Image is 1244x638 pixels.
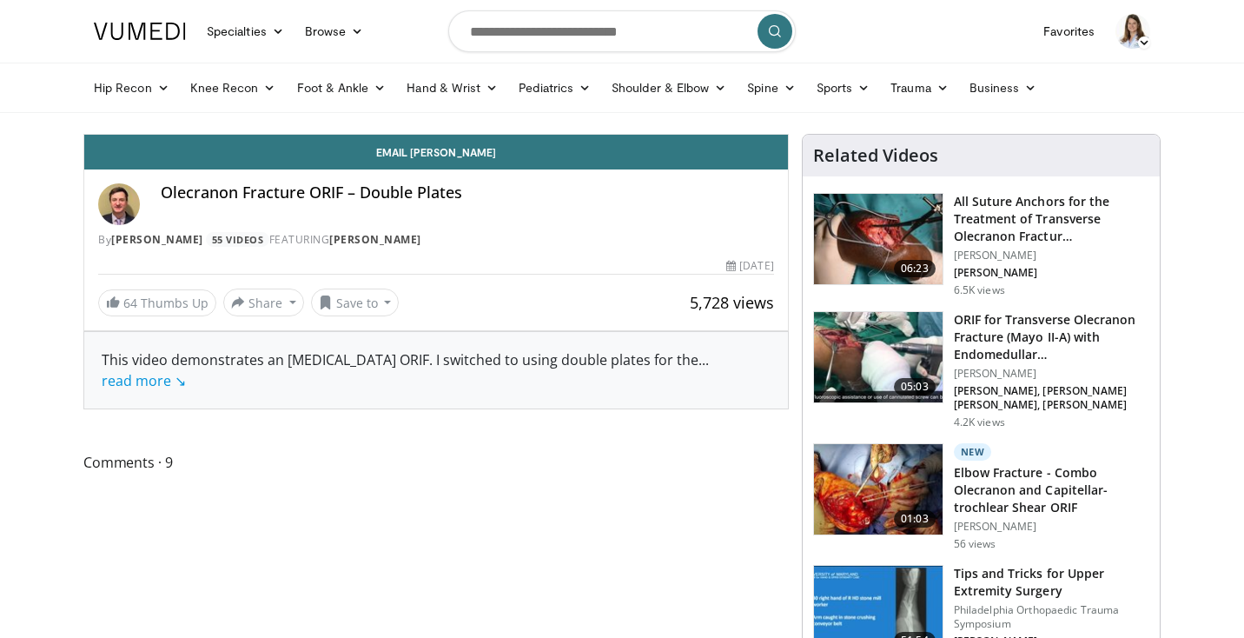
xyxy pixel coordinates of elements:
p: Philadelphia Orthopaedic Trauma Symposium [954,603,1149,631]
p: [PERSON_NAME] [954,520,1149,534]
a: Email [PERSON_NAME] [84,135,788,169]
span: 05:03 [894,378,936,395]
a: Pediatrics [508,70,601,105]
input: Search topics, interventions [448,10,796,52]
a: Foot & Ankle [287,70,397,105]
img: Avatar [1115,14,1150,49]
img: Avatar [98,183,140,225]
p: [PERSON_NAME] [954,249,1149,263]
button: Share [223,289,304,316]
span: 01:03 [894,510,936,528]
div: By FEATURING [98,232,774,248]
button: Save to [311,289,400,316]
h3: Tips and Tricks for Upper Extremity Surgery [954,565,1149,600]
a: Business [959,70,1048,105]
a: Browse [294,14,374,49]
a: Hand & Wrist [396,70,508,105]
a: 06:23 All Suture Anchors for the Treatment of Transverse Olecranon Fractur… [PERSON_NAME] [PERSON... [813,193,1149,297]
img: cc1bf5b1-72a9-4553-b12b-3327b0593829.150x105_q85_crop-smart_upscale.jpg [814,444,943,535]
a: read more ↘ [102,371,186,390]
a: Favorites [1033,14,1105,49]
span: Comments 9 [83,451,789,474]
a: 55 Videos [206,232,269,247]
p: New [954,443,992,461]
img: VuMedi Logo [94,23,186,40]
a: [PERSON_NAME] [111,232,203,247]
p: [PERSON_NAME] [954,266,1149,280]
a: Spine [737,70,805,105]
h3: All Suture Anchors for the Treatment of Transverse Olecranon Fractur… [954,193,1149,245]
h3: Elbow Fracture - Combo Olecranon and Capitellar-trochlear Shear ORIF [954,464,1149,516]
a: Knee Recon [180,70,287,105]
a: [PERSON_NAME] [329,232,421,247]
h4: Related Videos [813,145,938,166]
a: 64 Thumbs Up [98,289,216,316]
p: [PERSON_NAME], [PERSON_NAME] [PERSON_NAME], [PERSON_NAME] [954,384,1149,412]
span: 64 [123,295,137,311]
p: 6.5K views [954,283,1005,297]
div: This video demonstrates an [MEDICAL_DATA] ORIF. I switched to using double plates for the [102,349,771,391]
span: 5,728 views [690,292,774,313]
a: Shoulder & Elbow [601,70,737,105]
img: 65446f44-e4e3-4655-91fc-e6391fb79db2.150x105_q85_crop-smart_upscale.jpg [814,194,943,284]
img: cdf1c8a3-b102-40a4-941c-28a7dedfad48.150x105_q85_crop-smart_upscale.jpg [814,312,943,402]
span: 06:23 [894,260,936,277]
a: 01:03 New Elbow Fracture - Combo Olecranon and Capitellar-trochlear Shear ORIF [PERSON_NAME] 56 v... [813,443,1149,551]
h3: ORIF for Transverse Olecranon Fracture (Mayo II-A) with Endomedullar… [954,311,1149,363]
h4: Olecranon Fracture ORIF – Double Plates [161,183,774,203]
a: Sports [806,70,881,105]
div: [DATE] [726,258,773,274]
p: [PERSON_NAME] [954,367,1149,381]
a: Trauma [880,70,959,105]
p: 56 views [954,537,996,551]
a: Specialties [196,14,294,49]
p: 4.2K views [954,415,1005,429]
a: 05:03 ORIF for Transverse Olecranon Fracture (Mayo II-A) with Endomedullar… [PERSON_NAME] [PERSON... [813,311,1149,429]
a: Hip Recon [83,70,180,105]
